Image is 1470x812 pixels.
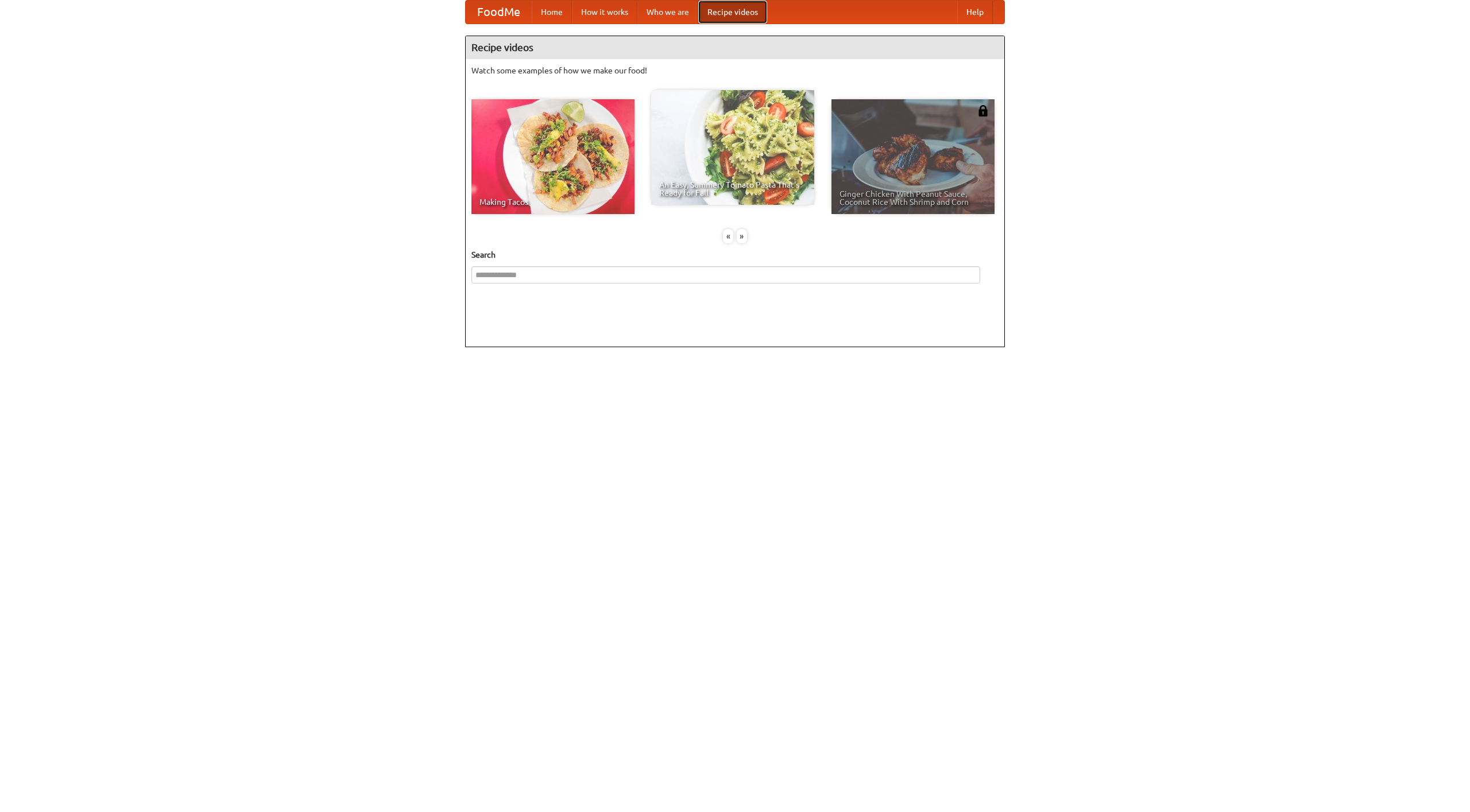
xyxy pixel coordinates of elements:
a: An Easy, Summery Tomato Pasta That's Ready for Fall [651,90,814,205]
a: How it works [572,1,637,24]
div: « [723,229,733,243]
a: Who we are [637,1,698,24]
a: Help [957,1,993,24]
a: FoodMe [466,1,532,24]
p: Watch some examples of how we make our food! [471,65,999,76]
img: 483408.png [977,105,989,116]
a: Recipe videos [698,1,767,24]
span: An Easy, Summery Tomato Pasta That's Ready for Fall [659,181,806,197]
a: Home [532,1,572,24]
h4: Recipe videos [466,36,1004,59]
span: Making Tacos [479,198,626,206]
div: » [737,229,747,243]
h5: Search [471,249,999,261]
a: Making Tacos [471,99,635,214]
